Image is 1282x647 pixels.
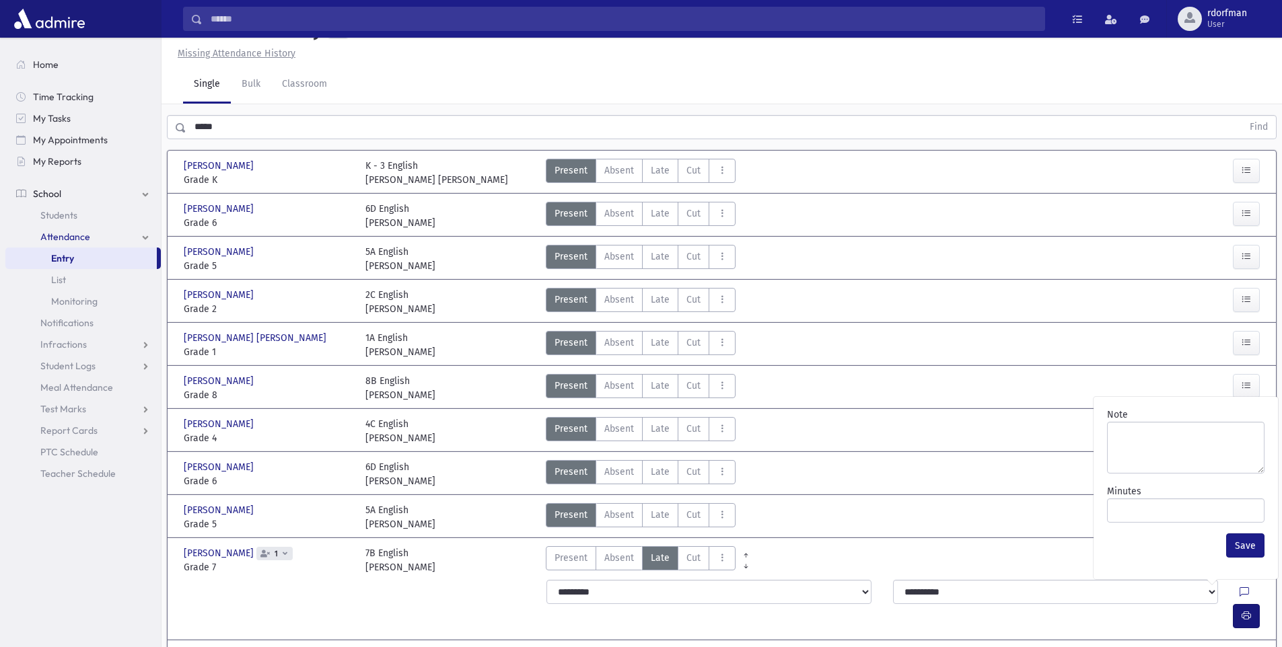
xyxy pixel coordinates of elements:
a: Students [5,204,161,226]
span: [PERSON_NAME] [184,546,256,560]
span: Absent [604,336,634,350]
span: [PERSON_NAME] [184,374,256,388]
div: AttTypes [546,331,736,359]
div: 2C English [PERSON_NAME] [365,288,435,316]
span: Attendance [40,231,90,243]
span: Late [651,551,670,565]
div: AttTypes [546,159,736,187]
span: Cut [686,250,701,264]
a: Notifications [5,312,161,334]
span: Absent [604,465,634,479]
div: AttTypes [546,374,736,402]
div: AttTypes [546,288,736,316]
span: User [1207,19,1247,30]
span: Report Cards [40,424,98,436]
a: My Tasks [5,108,161,129]
span: Present [555,508,587,522]
div: 5A English [PERSON_NAME] [365,245,435,273]
span: Absent [604,379,634,393]
span: Late [651,206,670,221]
span: My Reports [33,155,81,167]
span: List [51,274,66,286]
span: Cut [686,293,701,307]
div: 1A English [PERSON_NAME] [365,331,435,359]
a: Teacher Schedule [5,463,161,484]
a: My Appointments [5,129,161,151]
span: Grade 4 [184,431,352,445]
span: Cut [686,551,701,565]
u: Missing Attendance History [178,48,295,59]
span: [PERSON_NAME] [184,417,256,431]
a: Meal Attendance [5,377,161,398]
span: Cut [686,379,701,393]
span: Grade 8 [184,388,352,402]
span: Student Logs [40,360,96,372]
div: AttTypes [546,503,736,531]
span: Cut [686,465,701,479]
span: Grade K [184,173,352,187]
a: List [5,269,161,291]
span: Grade 7 [184,560,352,574]
span: Home [33,59,59,71]
a: Home [5,54,161,75]
span: My Tasks [33,112,71,124]
span: Cut [686,163,701,178]
span: Absent [604,293,634,307]
span: Grade 5 [184,259,352,273]
span: Cut [686,508,701,522]
span: Absent [604,551,634,565]
span: Present [555,422,587,436]
span: Absent [604,206,634,221]
div: AttTypes [546,202,736,230]
label: Minutes [1107,484,1141,498]
span: Present [555,250,587,264]
a: My Reports [5,151,161,172]
span: [PERSON_NAME] [184,159,256,173]
span: Late [651,336,670,350]
span: Time Tracking [33,91,94,103]
span: Late [651,163,670,178]
a: Bulk [231,66,271,104]
span: Cut [686,422,701,436]
span: [PERSON_NAME] [184,245,256,259]
a: PTC Schedule [5,441,161,463]
span: Entry [51,252,74,264]
input: Search [203,7,1044,31]
span: Absent [604,422,634,436]
span: Monitoring [51,295,98,307]
span: Cut [686,336,701,350]
span: [PERSON_NAME] [184,202,256,216]
span: Test Marks [40,403,86,415]
span: Present [555,293,587,307]
span: Late [651,293,670,307]
a: Report Cards [5,420,161,441]
span: PTC Schedule [40,446,98,458]
a: Test Marks [5,398,161,420]
img: AdmirePro [11,5,88,32]
a: School [5,183,161,204]
span: Present [555,551,587,565]
span: 1 [272,549,281,558]
div: AttTypes [546,245,736,273]
span: Students [40,209,77,221]
span: Absent [604,163,634,178]
div: AttTypes [546,460,736,488]
span: Teacher Schedule [40,467,116,480]
span: Late [651,422,670,436]
span: Late [651,250,670,264]
a: Classroom [271,66,338,104]
button: Find [1242,116,1276,139]
span: Late [651,508,670,522]
span: Grade 5 [184,517,352,531]
div: 8B English [PERSON_NAME] [365,374,435,402]
label: Note [1107,408,1128,422]
span: Grade 6 [184,216,352,230]
span: Late [651,465,670,479]
a: Entry [5,248,157,269]
span: Present [555,379,587,393]
div: AttTypes [546,417,736,445]
a: Single [183,66,231,104]
span: Present [555,336,587,350]
span: Absent [604,250,634,264]
span: Absent [604,508,634,522]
